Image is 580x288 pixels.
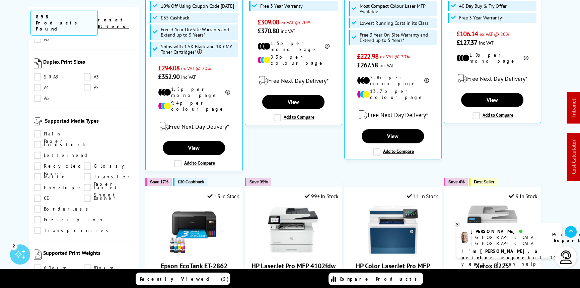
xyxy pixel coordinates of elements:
a: Intranet [570,99,577,117]
span: Lowest Running Costs in its Class [360,20,429,26]
a: View [163,141,225,155]
li: 9.3p per colour page [258,54,330,66]
a: Banner [84,194,134,202]
img: HP Color LaserJet Pro MFP 4302dw [368,205,418,255]
button: Save 17% [145,178,172,186]
span: Free 3 Year On-Site Warranty and Extend up to 5 Years* [360,32,435,43]
a: reset filters [98,17,129,30]
span: ex VAT @ 20% [281,19,310,25]
div: 13 In Stock [207,193,239,199]
img: user-headset-light.svg [559,250,573,264]
span: ex VAT @ 20% [380,53,410,60]
span: £294.08 [158,64,180,72]
div: [PERSON_NAME] [470,228,544,234]
span: Save 4% [448,179,464,184]
li: 1.5p per mono page [158,86,230,98]
span: inc VAT [479,40,494,46]
a: HP Color LaserJet Pro MFP 4302dw [368,249,418,256]
a: Recently Viewed (5) [136,273,230,285]
span: Ships with 1.5K Black and 1K CMY Toner Cartridges* [161,44,236,55]
span: £35 Cashback [161,15,189,20]
span: inc VAT [281,28,295,34]
span: £352.90 [158,72,180,81]
a: Epson EcoTank ET-2862 [161,262,227,270]
a: HP LaserJet Pro MFP 4102fdw [268,249,318,256]
img: Epson EcoTank ET-2862 [169,205,219,255]
div: 9 In Stock [509,193,537,199]
span: £127.37 [456,38,478,47]
b: I'm [PERSON_NAME], a printer expert [461,248,539,261]
span: Free 3 Year Warranty [459,15,502,20]
span: Save 39% [249,179,268,184]
a: A3 [84,73,134,80]
a: Label Sheet [84,184,134,191]
a: Recycled Paper [34,162,84,170]
a: Epson EcoTank ET-2862 [169,249,219,256]
img: ashley-livechat.png [461,232,468,243]
a: Glossy [84,162,134,170]
span: 40 Day Buy & Try Offer [459,3,506,9]
span: Recently Viewed (5) [140,276,229,282]
span: Free 3 Year Warranty [260,3,303,9]
img: HP LaserJet Pro MFP 4102fdw [268,205,318,255]
div: 2 [10,242,17,249]
div: modal_delivery [248,71,339,90]
a: HP Color LaserJet Pro MFP 4302dw [356,262,430,279]
a: Prescription [34,216,104,223]
a: A5 [84,84,134,91]
li: 2.8p per mono page [357,74,429,87]
a: View [362,129,424,143]
span: £370.80 [258,26,279,35]
span: £106.14 [456,30,478,38]
a: 60gsm [34,264,84,272]
span: Most Compact Colour Laser MFP Available [360,3,435,14]
img: Supported Print Weights [34,249,42,260]
li: 1.5p per mono page [258,40,330,52]
span: 898 Products Found [30,10,98,36]
div: modal_delivery [348,105,438,124]
label: Add to Compare [174,160,215,167]
img: Supported Media Types [34,117,43,126]
div: 11 In Stock [406,193,438,199]
span: inc VAT [181,74,196,80]
span: Save 17% [150,179,168,184]
button: £30 Cashback [173,178,208,186]
span: Free 3 Year On-Site Warranty and Extend up to 5 Years* [161,27,236,38]
a: View [461,93,523,107]
img: Duplex Print Sizes [34,58,42,68]
a: Matte [34,173,84,180]
span: £30 Cashback [178,179,204,184]
label: Add to Compare [473,112,513,119]
span: Best Seller [474,179,494,184]
li: 9.4p per colour page [158,100,230,112]
a: Transparencies [34,227,112,234]
a: A4 [34,84,84,91]
span: ex VAT @ 20% [480,31,509,37]
span: Supported Media Types [45,117,134,127]
a: Transfer Paper [84,173,134,180]
li: 13.7p per colour page [357,88,429,100]
span: £267.58 [357,61,378,69]
a: A6 [34,95,84,102]
p: of 14 years! I can help you choose the right product [461,248,557,280]
span: Supported Print Weights [43,249,134,261]
a: 80gsm [84,264,134,272]
div: 99+ In Stock [304,193,339,199]
label: Add to Compare [373,148,414,156]
a: Borderless [34,205,92,213]
a: View [262,95,324,109]
a: Cost Calculator [570,140,577,174]
label: Add to Compare [274,114,314,121]
span: inc VAT [379,62,394,68]
div: [GEOGRAPHIC_DATA], [GEOGRAPHIC_DATA] [470,234,544,246]
span: ex VAT @ 20% [181,65,211,71]
a: A6 [34,36,84,43]
a: Letterhead [34,152,89,159]
a: HP LaserJet Pro MFP 4102fdw [251,262,336,270]
a: Envelope [34,184,84,191]
a: Compare Products [329,273,423,285]
a: CD [34,194,84,202]
a: Plain Paper [34,130,84,137]
span: £222.98 [357,52,379,61]
span: Duplex Print Sizes [43,58,134,70]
